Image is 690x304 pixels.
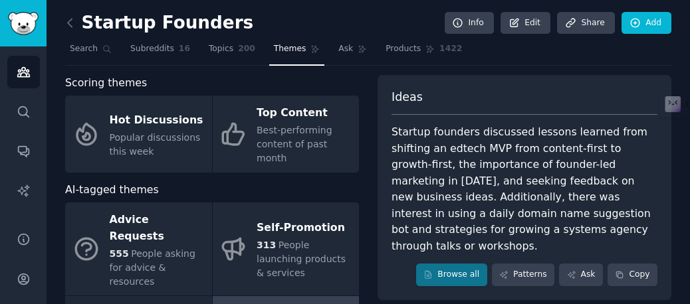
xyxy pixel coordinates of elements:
span: 555 [110,248,129,259]
span: Best-performing content of past month [257,125,332,163]
a: Patterns [492,264,554,286]
div: Top Content [257,103,352,124]
a: Search [65,38,116,66]
a: Browse all [416,264,487,286]
span: AI-tagged themes [65,182,159,198]
a: Themes [269,38,325,66]
span: 16 [179,43,190,55]
a: Share [557,12,614,35]
div: Startup founders discussed lessons learned from shifting an edtech MVP from content-first to grow... [392,124,657,254]
span: Search [70,43,98,55]
span: Popular discussions this week [110,132,201,157]
span: Ask [338,43,353,55]
span: 200 [238,43,255,55]
a: Edit [501,12,550,35]
a: Info [445,12,494,35]
a: Ask [559,264,603,286]
div: Advice Requests [110,210,205,247]
span: 1422 [439,43,462,55]
span: People asking for advice & resources [110,248,195,287]
a: Subreddits16 [126,38,195,66]
div: Self-Promotion [257,218,352,239]
div: Hot Discussions [110,110,205,131]
span: Ideas [392,89,423,106]
span: Topics [209,43,233,55]
a: Top ContentBest-performing content of past month [213,96,360,173]
a: Topics200 [204,38,260,66]
a: Advice Requests555People asking for advice & resources [65,202,212,295]
a: Add [622,12,671,35]
span: People launching products & services [257,240,346,278]
span: Subreddits [130,43,174,55]
a: Self-Promotion313People launching products & services [213,202,360,295]
h2: Startup Founders [65,13,253,34]
span: Scoring themes [65,75,147,92]
span: Products [386,43,421,55]
a: Products1422 [381,38,467,66]
a: Ask [334,38,372,66]
span: 313 [257,240,276,250]
img: GummySearch logo [8,12,39,35]
button: Copy [608,264,657,286]
span: Themes [274,43,306,55]
a: Hot DiscussionsPopular discussions this week [65,96,212,173]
